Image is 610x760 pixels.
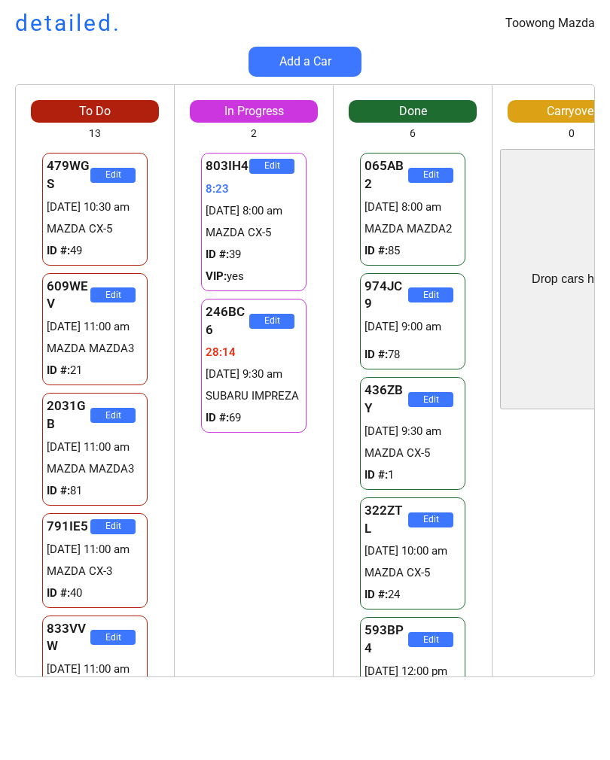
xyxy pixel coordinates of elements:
[90,168,136,183] button: Edit
[206,248,229,261] strong: ID #:
[206,269,227,283] strong: VIP:
[47,461,143,477] div: MAZDA MAZDA3
[249,314,294,329] button: Edit
[47,363,70,377] strong: ID #:
[206,410,302,426] div: 69
[206,203,302,219] div: [DATE] 8:00 am
[31,103,159,120] div: To Do
[47,319,143,335] div: [DATE] 11:00 am
[89,126,101,141] div: 13
[47,564,143,579] div: MAZDA CX-3
[47,620,90,656] div: 833VVW
[408,168,453,183] button: Edit
[364,622,408,658] div: 593BP4
[47,397,90,433] div: 2031GB
[364,664,461,679] div: [DATE] 12:00 pm
[90,408,136,423] button: Edit
[206,303,249,339] div: 246BC6
[364,347,461,363] div: 78
[364,221,461,237] div: MAZDA MAZDA2
[190,103,318,120] div: In Progress
[47,483,143,499] div: 81
[206,225,302,241] div: MAZDA CX-5
[47,542,143,558] div: [DATE] 11:00 am
[364,543,461,559] div: [DATE] 10:00 am
[408,287,453,302] button: Edit
[206,345,302,360] div: 28:14
[364,445,461,461] div: MAZDA CX-5
[364,157,408,193] div: 065AB2
[364,319,461,335] div: [DATE] 9:00 am
[47,157,90,193] div: 479WGS
[206,157,249,175] div: 803IH4
[47,221,143,237] div: MAZDA CX-5
[47,586,70,600] strong: ID #:
[47,585,143,601] div: 40
[47,341,143,357] div: MAZDA MAZDA3
[249,47,361,77] button: Add a Car
[47,244,70,257] strong: ID #:
[206,247,302,263] div: 39
[90,630,136,645] button: Edit
[47,484,70,497] strong: ID #:
[364,565,461,581] div: MAZDA CX-5
[47,439,143,455] div: [DATE] 11:00 am
[364,382,408,418] div: 436ZBY
[364,467,461,483] div: 1
[408,512,453,527] button: Edit
[206,388,302,404] div: SUBARU IMPREZA
[47,278,90,314] div: 609WEV
[408,632,453,647] button: Edit
[569,126,575,141] div: 0
[408,392,453,407] button: Edit
[47,518,90,536] div: 791IE5
[90,287,136,302] button: Edit
[47,243,143,259] div: 49
[206,366,302,382] div: [DATE] 9:30 am
[47,363,143,378] div: 21
[364,199,461,215] div: [DATE] 8:00 am
[364,278,408,314] div: 974JC9
[249,159,294,174] button: Edit
[251,126,257,141] div: 2
[364,587,461,603] div: 24
[47,661,143,677] div: [DATE] 11:00 am
[206,269,302,284] div: yes
[364,588,388,601] strong: ID #:
[364,502,408,538] div: 322ZTL
[206,411,229,424] strong: ID #:
[364,468,388,482] strong: ID #:
[364,243,461,259] div: 85
[410,126,416,141] div: 6
[364,244,388,257] strong: ID #:
[15,8,121,39] h1: detailed.
[206,181,302,197] div: 8:23
[349,103,477,120] div: Done
[47,199,143,215] div: [DATE] 10:30 am
[90,519,136,534] button: Edit
[364,424,461,439] div: [DATE] 9:30 am
[364,348,388,361] strong: ID #:
[505,15,595,32] div: Toowong Mazda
